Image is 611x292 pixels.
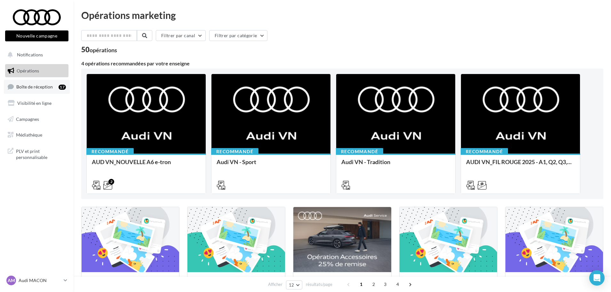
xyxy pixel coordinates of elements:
[369,279,379,289] span: 2
[92,159,201,171] div: AUD VN_NOUVELLE A6 e-tron
[81,46,117,53] div: 50
[8,277,15,284] span: AM
[306,281,332,288] span: résultats/page
[286,280,302,289] button: 12
[4,144,70,163] a: PLV et print personnalisable
[461,148,508,155] div: Recommandé
[4,48,67,62] button: Notifications
[81,10,603,20] div: Opérations marketing
[16,116,39,121] span: Campagnes
[268,281,282,288] span: Afficher
[466,159,575,171] div: AUDI VN_FIL ROUGE 2025 - A1, Q2, Q3, Q5 et Q4 e-tron
[4,113,70,126] a: Campagnes
[393,279,403,289] span: 4
[108,179,114,185] div: 2
[4,128,70,142] a: Médiathèque
[59,85,66,90] div: 17
[17,100,52,106] span: Visibilité en ligne
[17,52,43,57] span: Notifications
[19,277,61,284] p: Audi MACON
[16,147,66,161] span: PLV et print personnalisable
[380,279,390,289] span: 3
[156,30,206,41] button: Filtrer par canal
[356,279,366,289] span: 1
[4,80,70,94] a: Boîte de réception17
[81,61,603,66] div: 4 opérations recommandées par votre enseigne
[17,68,39,73] span: Opérations
[5,30,68,41] button: Nouvelle campagne
[336,148,383,155] div: Recommandé
[209,30,267,41] button: Filtrer par catégorie
[341,159,450,171] div: Audi VN - Tradition
[90,47,117,53] div: opérations
[589,270,605,286] div: Open Intercom Messenger
[217,159,325,171] div: Audi VN - Sport
[4,64,70,78] a: Opérations
[16,84,53,89] span: Boîte de réception
[211,148,258,155] div: Recommandé
[86,148,134,155] div: Recommandé
[5,274,68,287] a: AM Audi MACON
[289,282,294,288] span: 12
[4,96,70,110] a: Visibilité en ligne
[16,132,42,138] span: Médiathèque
